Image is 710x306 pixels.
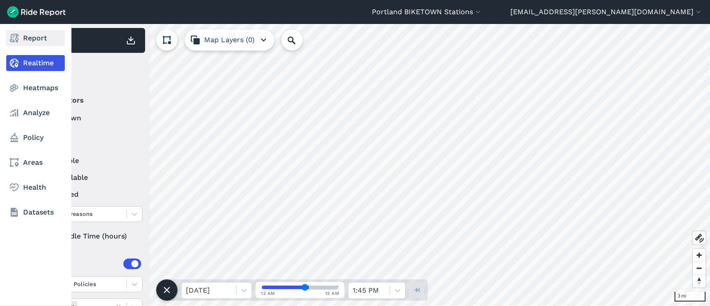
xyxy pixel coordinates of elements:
[185,29,274,51] button: Map Layers (0)
[7,6,66,18] img: Ride Report
[36,155,142,166] label: available
[36,228,142,244] div: Idle Time (hours)
[281,29,317,51] input: Search Location or Vehicles
[28,24,710,306] canvas: Map
[36,172,142,183] label: unavailable
[372,7,482,17] button: Portland BIKETOWN Stations
[6,155,65,171] a: Areas
[6,80,65,96] a: Heatmaps
[693,249,706,262] button: Zoom in
[6,55,65,71] a: Realtime
[6,204,65,220] a: Datasets
[48,258,141,269] div: Areas
[6,179,65,195] a: Health
[510,7,703,17] button: [EMAIL_ADDRESS][PERSON_NAME][DOMAIN_NAME]
[6,105,65,121] a: Analyze
[36,88,141,113] summary: Operators
[36,189,142,200] label: reserved
[674,292,706,302] div: 3 mi
[261,290,275,297] span: 12 AM
[36,131,141,155] summary: Status
[325,290,339,297] span: 12 AM
[693,274,706,287] button: Reset bearing to north
[693,262,706,274] button: Zoom out
[6,130,65,146] a: Policy
[36,113,142,123] label: Biketown
[36,251,141,276] summary: Areas
[32,57,145,84] div: Filter
[6,30,65,46] a: Report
